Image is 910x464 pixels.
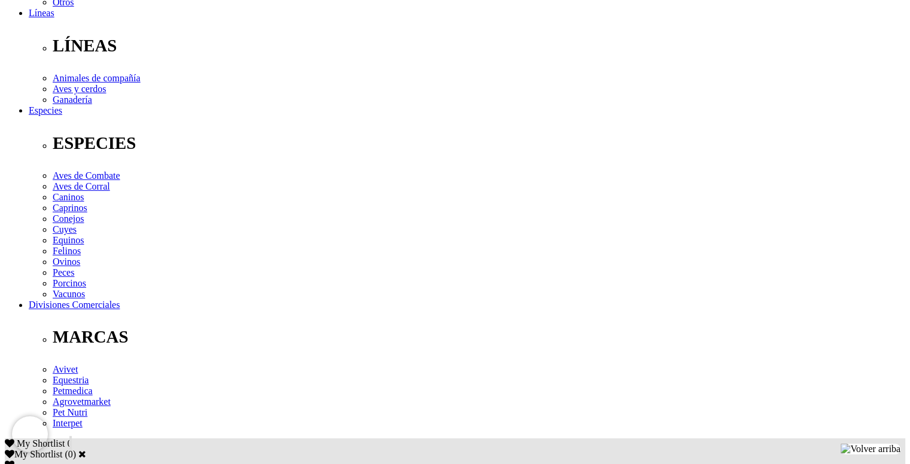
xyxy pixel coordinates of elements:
a: Divisiones Comerciales [29,300,120,310]
label: 0 [68,449,73,459]
iframe: Brevo live chat [12,416,48,452]
a: Caninos [53,192,84,202]
a: Ganadería [53,94,92,105]
p: MARCAS [53,327,905,347]
p: LÍNEAS [53,36,905,56]
a: Líneas [29,8,54,18]
a: Interpet [53,418,83,428]
a: Aves de Combate [53,170,120,181]
a: Ovinos [53,257,80,267]
a: Equestria [53,375,89,385]
span: ( ) [65,449,76,459]
a: Avivet [53,364,78,374]
p: ESPECIES [53,133,905,153]
label: My Shortlist [5,449,62,459]
a: Petmedica [53,386,93,396]
a: Vacunos [53,289,85,299]
a: Aves de Corral [53,181,110,191]
span: 0 [67,438,72,448]
a: Agrovetmarket [53,396,111,407]
a: Animales de compañía [53,73,141,83]
a: Especies [29,105,62,115]
a: Felinos [53,246,81,256]
a: Equinos [53,235,84,245]
a: Cuyes [53,224,77,234]
a: Conejos [53,213,84,224]
a: Cerrar [78,449,86,459]
a: Aves y cerdos [53,84,106,94]
a: Pet Nutri [53,407,87,417]
a: Porcinos [53,278,86,288]
a: Peces [53,267,74,277]
a: Caprinos [53,203,87,213]
img: Volver arriba [841,444,900,454]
